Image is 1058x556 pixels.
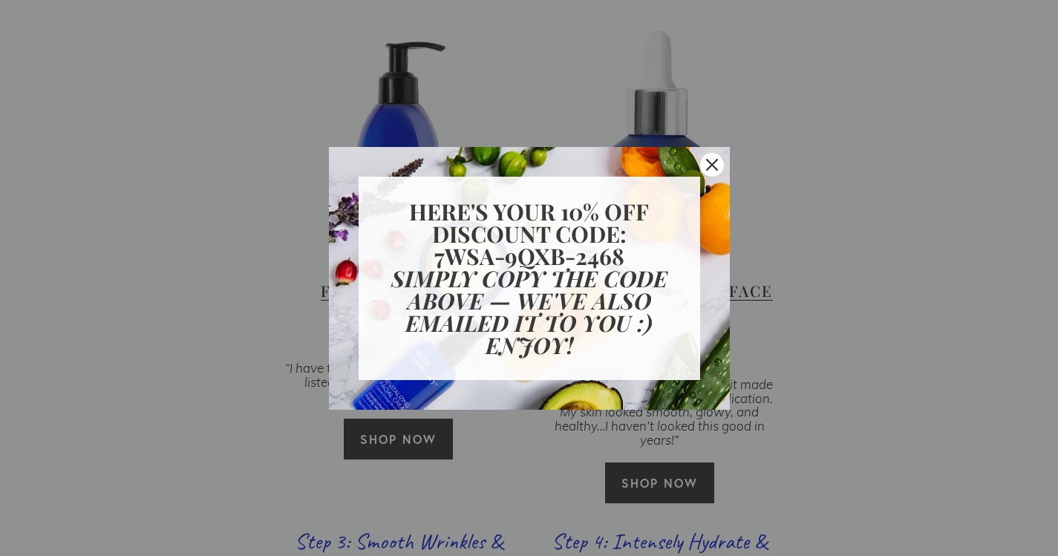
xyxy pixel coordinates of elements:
strong: Enjoy! [486,330,573,360]
em: Simply copy the code above — We've also emailed it to you :) [391,264,667,338]
strong: 7WSA-9QXB-2468 [434,241,624,271]
svg: close icon [706,159,718,171]
strong: Here's your 10% OFF discount code: [409,197,649,249]
button: Close [694,147,730,183]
